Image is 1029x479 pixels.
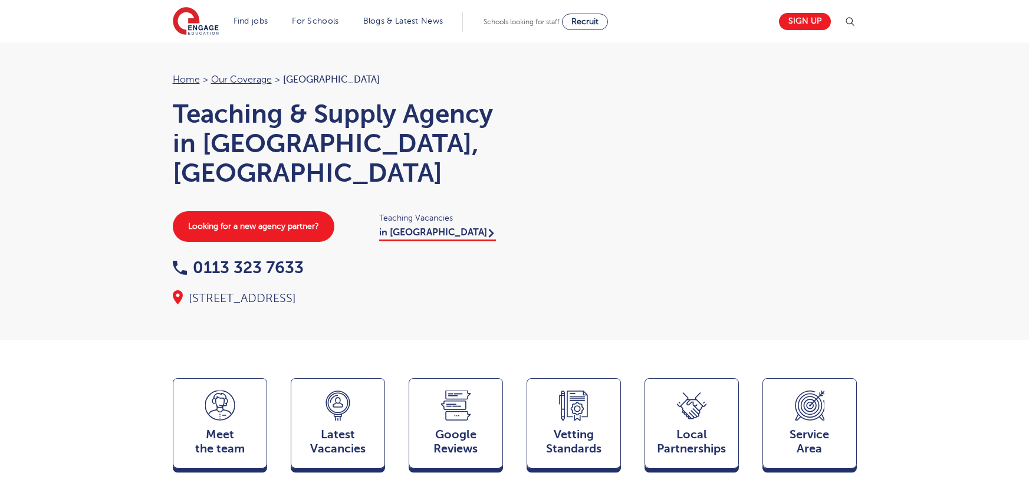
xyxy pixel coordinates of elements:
[651,428,732,456] span: Local Partnerships
[645,378,739,474] a: Local Partnerships
[179,428,261,456] span: Meet the team
[291,378,385,474] a: LatestVacancies
[769,428,850,456] span: Service Area
[762,378,857,474] a: ServiceArea
[283,74,380,85] span: [GEOGRAPHIC_DATA]
[173,99,503,188] h1: Teaching & Supply Agency in [GEOGRAPHIC_DATA], [GEOGRAPHIC_DATA]
[173,211,334,242] a: Looking for a new agency partner?
[173,378,267,474] a: Meetthe team
[173,74,200,85] a: Home
[484,18,560,26] span: Schools looking for staff
[234,17,268,25] a: Find jobs
[203,74,208,85] span: >
[779,13,831,30] a: Sign up
[562,14,608,30] a: Recruit
[571,17,599,26] span: Recruit
[363,17,443,25] a: Blogs & Latest News
[292,17,338,25] a: For Schools
[173,7,219,37] img: Engage Education
[415,428,497,456] span: Google Reviews
[533,428,614,456] span: Vetting Standards
[297,428,379,456] span: Latest Vacancies
[527,378,621,474] a: VettingStandards
[379,211,503,225] span: Teaching Vacancies
[409,378,503,474] a: GoogleReviews
[211,74,272,85] a: Our coverage
[379,227,496,241] a: in [GEOGRAPHIC_DATA]
[173,72,503,87] nav: breadcrumb
[275,74,280,85] span: >
[173,290,503,307] div: [STREET_ADDRESS]
[173,258,304,277] a: 0113 323 7633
